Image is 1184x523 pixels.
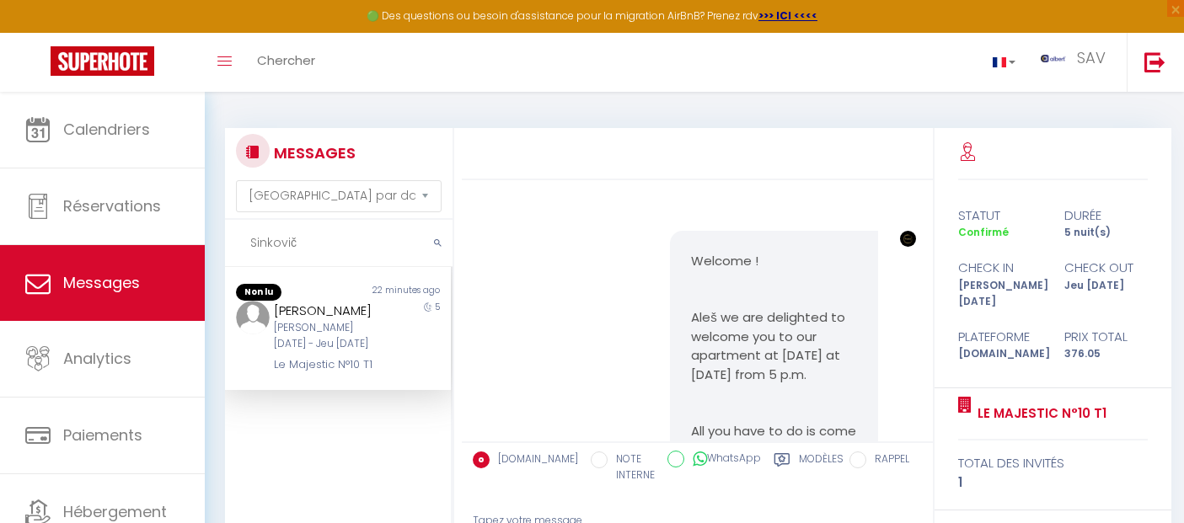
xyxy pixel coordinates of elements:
span: Non lu [236,284,281,301]
span: Chercher [257,51,315,69]
span: 5 [435,301,440,313]
div: total des invités [958,453,1148,473]
div: Plateforme [947,327,1053,347]
label: Modèles [799,451,844,486]
span: Analytics [63,348,131,369]
p: Welcome ! [691,252,857,271]
span: Paiements [63,424,142,446]
span: Réservations [63,195,161,216]
div: durée [1053,205,1159,226]
span: Messages [63,272,140,293]
div: [PERSON_NAME] [274,301,383,321]
div: Jeu [DATE] [1053,278,1159,310]
label: [DOMAIN_NAME] [490,451,578,470]
div: [PERSON_NAME] [DATE] [947,278,1053,310]
input: Rechercher un mot clé [225,220,453,267]
div: check out [1053,258,1159,278]
span: Confirmé [958,225,1009,239]
img: ... [236,301,270,334]
span: SAV [1077,47,1106,68]
a: Le Majestic N°10 T1 [972,403,1106,424]
div: 376.05 [1053,346,1159,362]
label: NOTE INTERNE [608,451,655,483]
label: RAPPEL [866,451,909,470]
p: Aleš we are delighted to welcome you to our apartment at [DATE] at [DATE] from 5 p.m. [691,308,857,384]
div: [PERSON_NAME] [DATE] - Jeu [DATE] [274,320,383,352]
div: 5 nuit(s) [1053,225,1159,241]
div: 22 minutes ago [338,284,451,301]
a: >>> ICI <<<< [758,8,817,23]
img: logout [1144,51,1165,72]
a: ... SAV [1028,33,1127,92]
div: Prix total [1053,327,1159,347]
img: ... [900,231,916,247]
h3: MESSAGES [270,134,356,172]
label: WhatsApp [684,451,761,469]
div: check in [947,258,1053,278]
span: Calendriers [63,119,150,140]
div: statut [947,205,1053,226]
img: Super Booking [51,46,154,76]
a: Chercher [244,33,328,92]
div: [DOMAIN_NAME] [947,346,1053,362]
div: Le Majestic N°10 T1 [274,356,383,373]
span: Hébergement [63,501,167,522]
div: 1 [958,472,1148,493]
img: ... [1041,55,1066,62]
